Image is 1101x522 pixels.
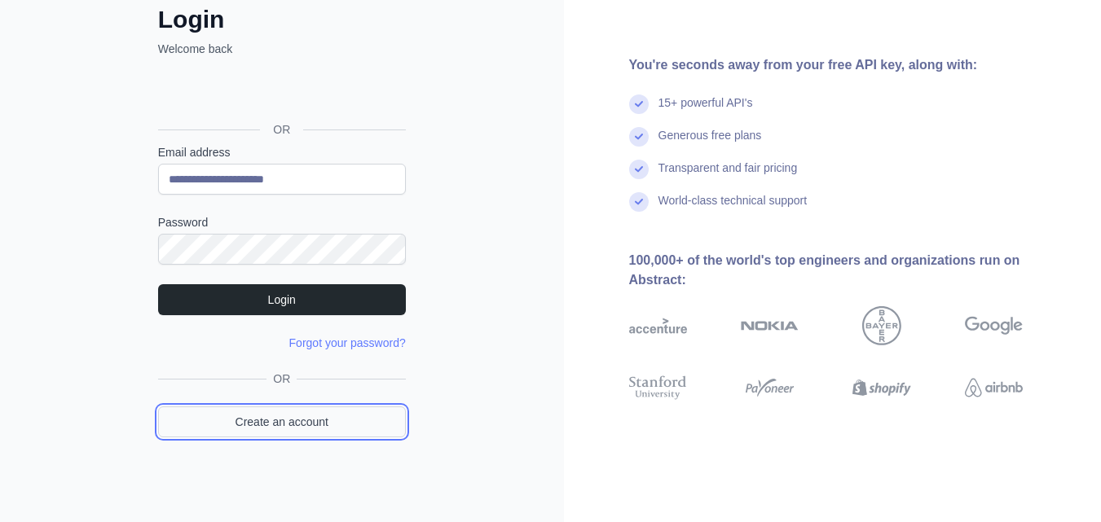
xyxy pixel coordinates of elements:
div: Transparent and fair pricing [658,160,798,192]
label: Password [158,214,406,230]
img: check mark [629,127,649,147]
div: 15+ powerful API's [658,94,753,127]
img: bayer [862,306,901,345]
a: Forgot your password? [289,336,406,349]
div: 100,000+ of the world's top engineers and organizations run on Abstract: [629,251,1076,290]
div: Generous free plans [658,127,762,160]
p: Welcome back [158,41,406,57]
a: Create an account [158,406,406,437]
img: check mark [629,94,649,114]
span: OR [260,121,303,138]
img: shopify [852,373,910,402]
img: nokia [741,306,799,345]
img: google [965,306,1023,345]
span: OR [266,371,297,387]
button: Login [158,284,406,315]
iframe: Sign in with Google Button [150,75,411,111]
img: accenture [629,306,687,345]
img: check mark [629,160,649,179]
img: stanford university [629,373,687,402]
label: Email address [158,144,406,160]
img: check mark [629,192,649,212]
h2: Login [158,5,406,34]
div: World-class technical support [658,192,808,225]
img: payoneer [741,373,799,402]
div: You're seconds away from your free API key, along with: [629,55,1076,75]
img: airbnb [965,373,1023,402]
